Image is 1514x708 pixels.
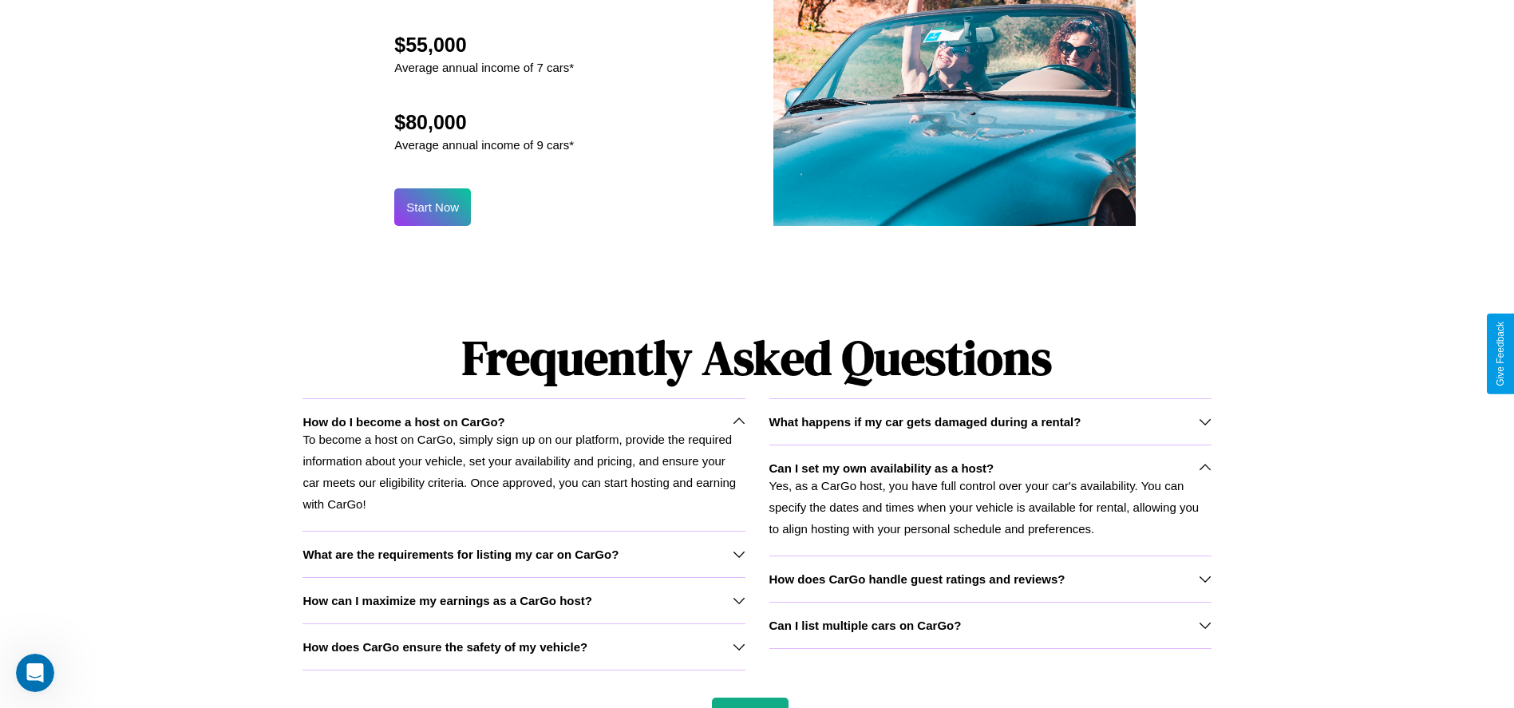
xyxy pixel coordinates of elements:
h3: Can I set my own availability as a host? [769,461,994,475]
h1: Frequently Asked Questions [302,317,1211,398]
h3: Can I list multiple cars on CarGo? [769,619,962,632]
h3: How does CarGo ensure the safety of my vehicle? [302,640,587,654]
h3: What are the requirements for listing my car on CarGo? [302,548,619,561]
h3: How does CarGo handle guest ratings and reviews? [769,572,1065,586]
p: Average annual income of 9 cars* [394,134,574,156]
h3: How can I maximize my earnings as a CarGo host? [302,594,592,607]
h2: $55,000 [394,34,574,57]
h3: How do I become a host on CarGo? [302,415,504,429]
p: To become a host on CarGo, simply sign up on our platform, provide the required information about... [302,429,745,515]
h2: $80,000 [394,111,574,134]
p: Yes, as a CarGo host, you have full control over your car's availability. You can specify the dat... [769,475,1212,540]
button: Start Now [394,188,471,226]
iframe: Intercom live chat [16,654,54,692]
h3: What happens if my car gets damaged during a rental? [769,415,1081,429]
div: Give Feedback [1495,322,1506,386]
p: Average annual income of 7 cars* [394,57,574,78]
